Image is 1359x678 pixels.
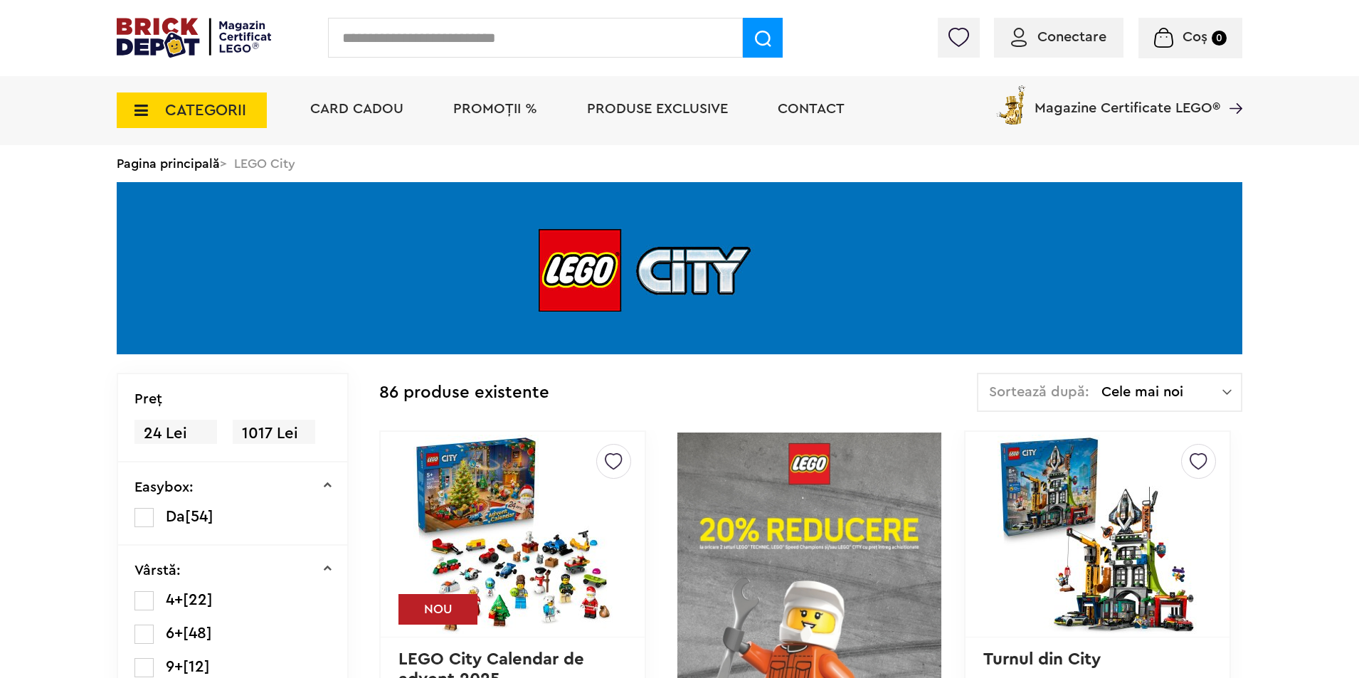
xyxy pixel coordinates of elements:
a: Magazine Certificate LEGO® [1220,83,1242,97]
span: 6+ [166,625,183,641]
small: 0 [1212,31,1227,46]
span: 4+ [166,592,183,608]
span: [48] [183,625,212,641]
a: Produse exclusive [587,102,728,116]
div: > LEGO City [117,145,1242,182]
span: Sortează după: [989,385,1089,399]
span: 9+ [166,659,183,674]
a: Conectare [1011,30,1106,44]
a: PROMOȚII % [453,102,537,116]
img: LEGO City Calendar de advent 2025 [413,435,613,634]
img: Turnul din City [998,435,1197,634]
span: 1017 Lei [233,420,315,447]
a: Contact [778,102,845,116]
p: Easybox: [134,480,194,494]
img: LEGO City [117,182,1242,354]
div: NOU [398,594,477,625]
span: Magazine Certificate LEGO® [1035,83,1220,115]
span: [22] [183,592,213,608]
a: Pagina principală [117,157,220,170]
span: Da [166,509,185,524]
div: 86 produse existente [379,373,549,413]
span: [54] [185,509,213,524]
span: Conectare [1037,30,1106,44]
span: Cele mai noi [1101,385,1222,399]
span: CATEGORII [165,102,246,118]
span: 24 Lei [134,420,217,447]
a: Turnul din City [983,651,1101,668]
a: Card Cadou [310,102,403,116]
span: Coș [1183,30,1207,44]
p: Preţ [134,392,162,406]
span: [12] [183,659,210,674]
p: Vârstă: [134,563,181,578]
